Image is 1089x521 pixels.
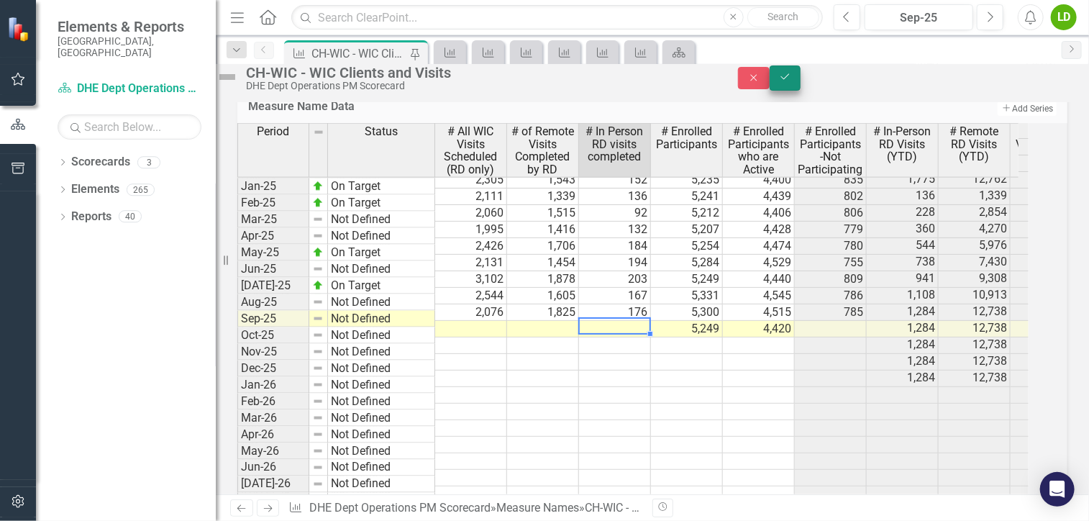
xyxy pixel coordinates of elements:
td: 3,102 [435,271,507,288]
td: Not Defined [328,476,435,493]
span: # All WIC Visits Scheduled (RD only) [438,125,504,176]
td: 4,406 [723,205,795,222]
td: Not Defined [328,377,435,394]
td: Not Defined [328,443,435,460]
td: Jun-25 [237,261,309,278]
td: 0 [1011,470,1083,486]
td: 14,537 [1011,172,1083,189]
span: # Enrolled Participants [654,125,719,150]
td: 92 [579,205,651,222]
td: 779 [795,222,867,238]
td: 2,305 [435,172,507,189]
td: Not Defined [328,410,435,427]
td: 5,212 [651,205,723,222]
td: 176 [579,304,651,321]
td: 4,400 [723,172,795,189]
td: 2,060 [435,205,507,222]
td: 5,249 [651,321,723,337]
td: 5,241 [651,189,723,205]
td: 1,706 [507,238,579,255]
td: 12,738 [939,337,1011,354]
img: 8DAGhfEEPCf229AAAAAElFTkSuQmCC [312,263,324,275]
td: 1,284 [867,337,939,354]
td: 4,440 [723,271,795,288]
td: 1,284 [867,321,939,337]
td: 152 [579,172,651,189]
td: 12,738 [939,354,1011,371]
img: zOikAAAAAElFTkSuQmCC [312,280,324,291]
div: Open Intercom Messenger [1040,472,1075,507]
span: Elements & Reports [58,18,201,35]
td: 2,544 [435,288,507,304]
div: Sep-25 [870,9,968,27]
img: ClearPoint Strategy [7,17,32,42]
span: # In Person RD visits completed [582,125,647,163]
td: 14,022 [1011,371,1083,387]
td: 2,426 [435,238,507,255]
td: 5,284 [651,255,723,271]
td: 12,021 [1011,288,1083,304]
h3: Measure Name Data [248,100,767,113]
td: 4,515 [723,304,795,321]
img: 8DAGhfEEPCf229AAAAAElFTkSuQmCC [312,363,324,374]
td: 4,545 [723,288,795,304]
img: zOikAAAAAElFTkSuQmCC [312,197,324,209]
td: Not Defined [328,460,435,476]
td: 14,022 [1011,304,1083,321]
td: 806 [795,205,867,222]
td: 738 [867,255,939,271]
td: 1,284 [867,304,939,321]
td: 544 [867,238,939,255]
td: Not Defined [328,311,435,327]
td: 1,339 [507,189,579,205]
img: 8DAGhfEEPCf229AAAAAElFTkSuQmCC [312,396,324,407]
img: 8DAGhfEEPCf229AAAAAElFTkSuQmCC [313,127,324,138]
td: 10,249 [1011,271,1083,288]
span: # of Remote Visits Completed by RD [510,125,575,176]
td: 0 [1011,387,1083,404]
div: CH-WIC - WIC Clients and Visits [246,65,709,81]
a: Elements [71,181,119,198]
td: Mar-26 [237,410,309,427]
td: 941 [867,271,939,288]
span: # Total RD Visits (YTD) [1013,125,1079,150]
td: 9,308 [939,271,1011,288]
div: 40 [119,211,142,223]
td: Not Defined [328,344,435,361]
td: 136 [867,189,939,205]
td: Mar-25 [237,212,309,228]
td: Not Defined [328,228,435,245]
td: 802 [795,189,867,205]
td: 835 [795,172,867,189]
td: 1,825 [507,304,579,321]
a: DHE Dept Operations PM Scorecard [309,501,491,515]
td: 2,111 [435,189,507,205]
button: LD [1051,4,1077,30]
div: DHE Dept Operations PM Scorecard [246,81,709,91]
td: 1,339 [939,189,1011,205]
img: zOikAAAAAElFTkSuQmCC [312,247,324,258]
td: 14,022 [1011,354,1083,371]
td: 7,430 [939,255,1011,271]
td: 4,439 [723,189,795,205]
td: 1,878 [507,271,579,288]
td: 755 [795,255,867,271]
td: 12,762 [939,172,1011,189]
img: 8DAGhfEEPCf229AAAAAElFTkSuQmCC [312,296,324,308]
img: 8DAGhfEEPCf229AAAAAElFTkSuQmCC [312,429,324,440]
td: 5,235 [651,172,723,189]
img: 8DAGhfEEPCf229AAAAAElFTkSuQmCC [312,214,324,225]
td: Jan-26 [237,377,309,394]
td: 1,995 [435,222,507,238]
a: Measure Names [496,501,579,515]
td: 132 [579,222,651,238]
td: 4,428 [723,222,795,238]
td: 12,738 [939,304,1011,321]
div: 3 [137,156,160,168]
td: 6,520 [1011,238,1083,255]
td: 2,131 [435,255,507,271]
td: Aug-26 [237,493,309,509]
td: May-26 [237,443,309,460]
td: 1,475 [1011,189,1083,205]
td: May-25 [237,245,309,261]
